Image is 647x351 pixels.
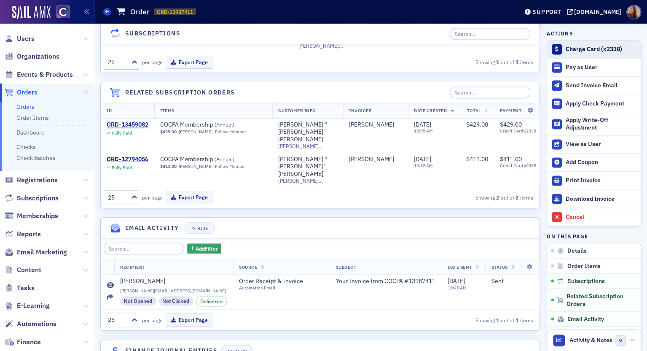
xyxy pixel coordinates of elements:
a: [PERSON_NAME] [179,164,212,169]
span: [PERSON_NAME][EMAIL_ADDRESS][DOMAIN_NAME] [278,143,337,149]
a: Dashboard [16,129,45,136]
div: Support [532,8,561,16]
span: E-Learning [17,301,50,310]
a: Order Items [16,114,49,121]
button: Add Coupon [547,153,641,171]
time: 10:45 AM [448,284,467,290]
div: [PERSON_NAME] "[PERSON_NAME]" [PERSON_NAME] [278,156,337,178]
div: Print Invoice [566,177,636,184]
div: Send Invoice Email [566,82,636,89]
a: COCPA Membership (Annual) [160,121,266,129]
a: Orders [5,88,38,97]
span: Finance [17,337,41,347]
time: 10:32 AM [414,162,433,168]
span: Related Subscription Orders [566,292,637,307]
a: ORD-12794056 [107,156,148,163]
strong: 1 [514,316,520,324]
a: Finance [5,337,41,347]
h4: Related Subscription Orders [125,88,235,97]
button: [DOMAIN_NAME] [566,9,624,15]
div: Charge Card (x2338) [566,46,636,53]
button: Apply Check Payment [547,94,641,113]
div: Apply Check Payment [566,100,636,108]
span: Rick Moore [349,156,402,163]
span: $411.00 [466,155,488,163]
span: Items [160,108,175,113]
span: [DATE] [414,121,431,128]
span: Credit Card x2338 [499,128,542,134]
h4: Actions [547,30,573,37]
span: Credit Card x2338 [499,163,542,168]
button: AddFilter [187,243,222,254]
span: Content [17,265,41,275]
strong: 1 [495,316,501,324]
div: 25 [108,193,126,202]
a: E-Learning [5,301,50,310]
a: Orders [16,103,35,111]
span: Email Activity [567,315,604,323]
strong: 1 [514,58,520,66]
span: Orders [17,88,38,97]
span: Date Sent [448,264,472,270]
span: Events & Products [17,70,73,79]
a: [PERSON_NAME] [349,121,394,129]
span: Users [17,34,35,43]
button: Apply Write-Off Adjustment [547,113,641,135]
span: Total [467,108,481,113]
span: ID [107,108,112,113]
div: Automation Email [239,285,316,290]
a: [PERSON_NAME] [120,277,227,285]
button: Charge Card (x2338) [547,40,641,58]
span: $429.00 [160,129,177,135]
strong: 1 [495,58,501,66]
a: ORD-13459082 [107,121,148,129]
a: Download Invoice [547,189,641,208]
a: Reports [5,229,41,239]
span: [PERSON_NAME][EMAIL_ADDRESS][DOMAIN_NAME] [278,178,337,184]
span: [DATE] [414,155,431,163]
span: $411.00 [160,164,177,169]
span: Registrations [17,175,58,185]
span: Email Marketing [17,248,67,257]
label: per page [142,194,163,201]
span: ( Annual ) [215,156,234,162]
button: Cancel [547,208,641,226]
div: 25 [108,58,126,67]
span: Memberships [17,211,58,221]
span: [PERSON_NAME][EMAIL_ADDRESS][DOMAIN_NAME] [298,43,357,49]
a: Automations [5,319,56,329]
div: Not Clicked [159,296,193,305]
span: Status [491,264,507,270]
div: Hide [197,226,208,230]
div: [DOMAIN_NAME] [574,8,621,16]
span: Payments [499,108,524,113]
a: Events & Products [5,70,73,79]
span: Organizations [17,52,59,61]
a: Registrations [5,175,58,185]
a: [PERSON_NAME] "[PERSON_NAME]" [PERSON_NAME] [278,121,337,143]
span: ORD-13987411 [157,8,193,16]
button: View as User [547,135,641,153]
a: Tasks [5,283,35,293]
div: Add Coupon [566,159,636,166]
img: SailAMX [12,6,51,19]
span: Source [239,264,257,270]
div: Delivered [196,296,227,306]
a: [PERSON_NAME] [179,129,212,135]
h4: Subscriptions [125,30,180,38]
button: Hide [185,222,214,234]
label: per page [142,316,163,324]
span: $411.00 [499,155,521,163]
div: Not Opened [120,296,156,305]
div: Download Invoice [566,195,636,202]
span: COCPA Membership [160,121,266,129]
div: Fellow Member [215,164,246,169]
span: Invoicee [349,108,371,113]
a: Email Marketing [5,248,67,257]
span: [DATE] [448,277,465,284]
h4: Email Activity [125,223,179,232]
span: Activity & Notes [569,336,612,345]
